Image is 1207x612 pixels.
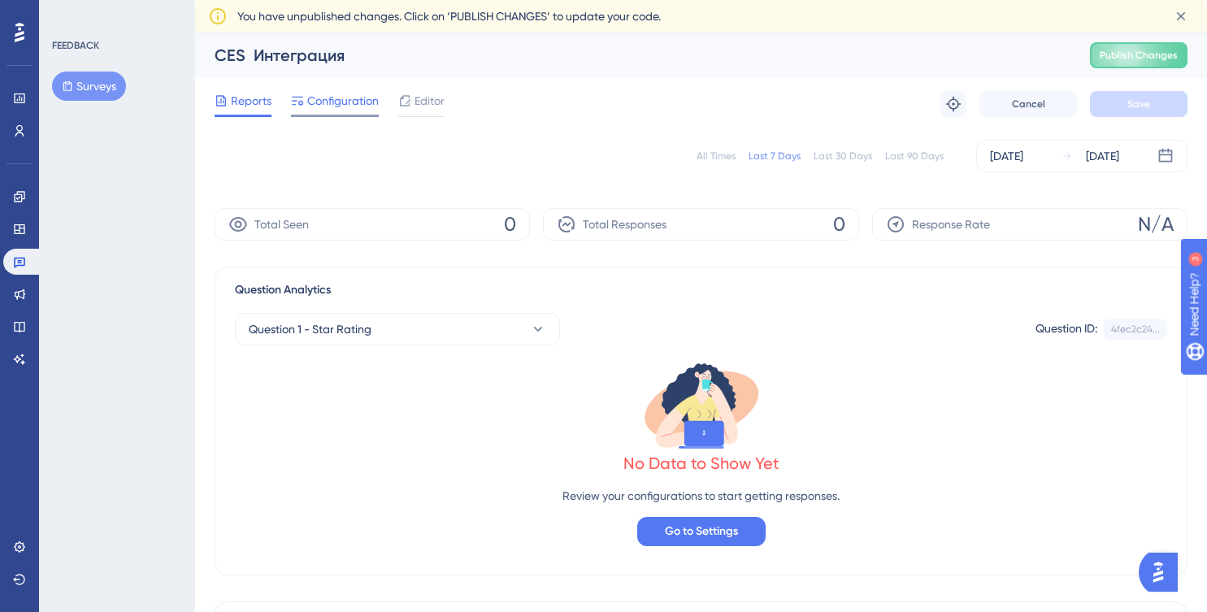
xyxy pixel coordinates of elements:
button: Save [1090,91,1187,117]
span: Response Rate [912,215,990,234]
span: Question Analytics [235,280,331,300]
div: [DATE] [1086,146,1119,166]
p: Review your configurations to start getting responses. [562,486,840,506]
span: Reports [231,91,271,111]
div: No Data to Show Yet [623,452,779,475]
iframe: UserGuiding AI Assistant Launcher [1139,548,1187,597]
div: FEEDBACK [52,39,99,52]
span: Total Responses [583,215,666,234]
div: 3 [113,8,118,21]
span: Save [1127,98,1150,111]
button: Question 1 - Star Rating [235,313,560,345]
span: 0 [833,211,845,237]
span: Editor [415,91,445,111]
div: All Times [697,150,736,163]
div: 4fec2c24... [1111,323,1160,336]
button: Surveys [52,72,126,101]
div: Last 30 Days [814,150,872,163]
span: Cancel [1012,98,1045,111]
div: CES Интеграция [215,44,1049,67]
span: You have unpublished changes. Click on ‘PUBLISH CHANGES’ to update your code. [237,7,661,26]
div: Last 90 Days [885,150,944,163]
div: Last 7 Days [749,150,801,163]
div: Question ID: [1036,319,1097,340]
span: N/A [1138,211,1174,237]
span: Need Help? [38,4,102,24]
span: Go to Settings [665,522,738,541]
span: Total Seen [254,215,309,234]
span: 0 [504,211,516,237]
div: [DATE] [990,146,1023,166]
button: Publish Changes [1090,42,1187,68]
button: Go to Settings [637,517,766,546]
span: Question 1 - Star Rating [249,319,371,339]
button: Cancel [979,91,1077,117]
span: Configuration [307,91,379,111]
span: Publish Changes [1100,49,1178,62]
